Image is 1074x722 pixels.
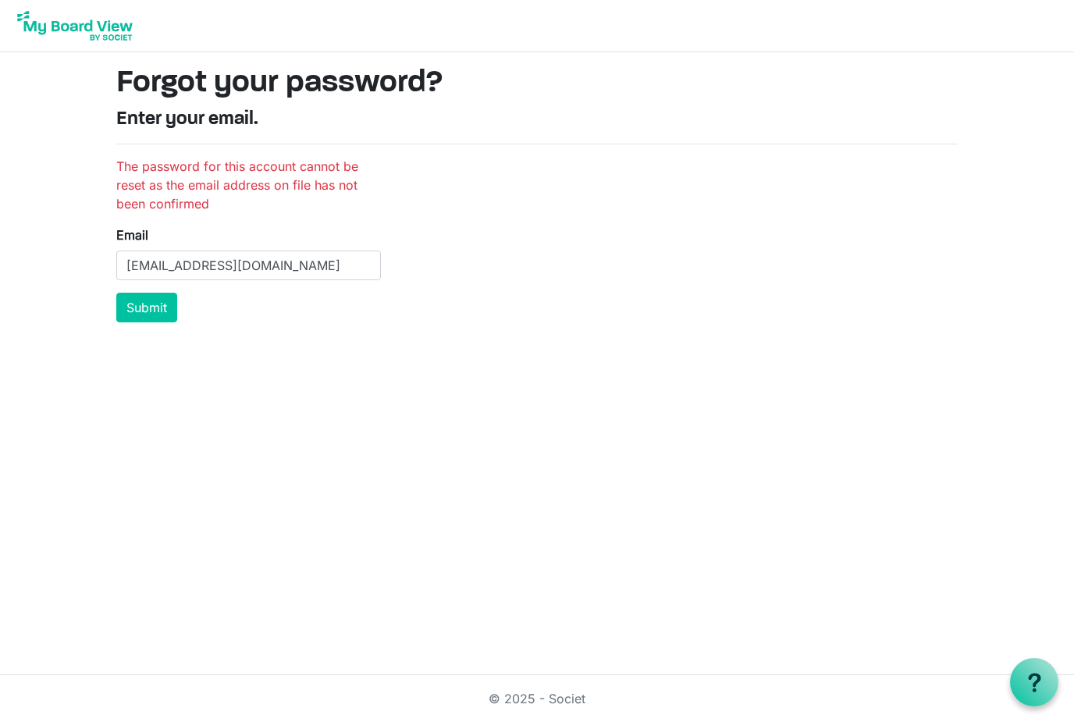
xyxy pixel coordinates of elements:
img: My Board View Logo [12,6,137,45]
a: © 2025 - Societ [489,691,585,706]
li: The password for this account cannot be reset as the email address on file has not been confirmed [116,157,381,213]
label: Email [116,226,148,244]
h4: Enter your email. [116,108,958,131]
button: Submit [116,293,177,322]
h1: Forgot your password? [116,65,958,102]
